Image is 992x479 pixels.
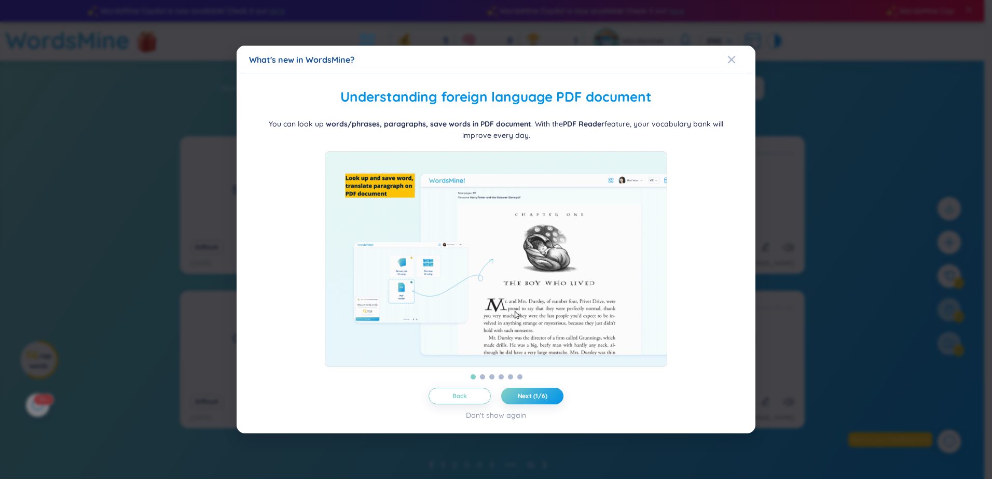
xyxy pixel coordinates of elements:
[326,119,531,129] b: words/phrases, paragraphs, save words in PDF document
[452,392,467,400] span: Back
[471,374,476,379] button: 1
[517,374,522,379] button: 6
[518,392,547,400] span: Next (1/6)
[429,388,491,404] button: Back
[466,410,526,421] div: Don't show again
[269,119,723,140] span: You can look up . With the feature, your vocabulary bank will improve every day.
[249,54,743,65] div: What's new in WordsMine?
[501,388,563,404] button: Next (1/6)
[480,374,485,379] button: 2
[489,374,494,379] button: 3
[508,374,513,379] button: 5
[249,87,743,108] h2: Understanding foreign language PDF document
[563,119,604,129] b: PDF Reader
[727,46,755,74] button: Close
[499,374,504,379] button: 4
